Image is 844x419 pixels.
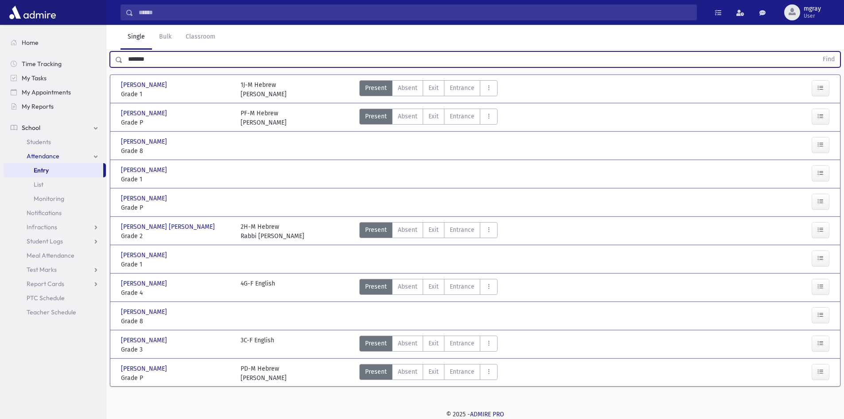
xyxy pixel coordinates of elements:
span: Exit [428,367,439,376]
span: Notifications [27,209,62,217]
span: Entrance [450,282,475,291]
span: [PERSON_NAME] [121,194,169,203]
span: Grade 1 [121,90,232,99]
span: Grade 4 [121,288,232,298]
span: Absent [398,83,417,93]
span: mgray [804,5,821,12]
span: [PERSON_NAME] [121,336,169,345]
a: Infractions [4,220,106,234]
div: 4G-F English [241,279,275,298]
span: Present [365,367,387,376]
a: PTC Schedule [4,291,106,305]
a: Home [4,35,106,50]
a: Attendance [4,149,106,163]
div: AttTypes [359,80,498,99]
span: Students [27,138,51,146]
span: Home [22,39,39,47]
button: Find [817,52,840,67]
a: Monitoring [4,192,106,206]
span: [PERSON_NAME] [121,251,169,260]
a: My Tasks [4,71,106,85]
div: 1J-M Hebrew [PERSON_NAME] [241,80,287,99]
span: Test Marks [27,266,57,274]
div: AttTypes [359,364,498,383]
span: Grade P [121,373,232,383]
span: Absent [398,282,417,291]
span: Grade P [121,118,232,127]
a: Report Cards [4,277,106,291]
a: Entry [4,163,103,177]
span: Present [365,225,387,235]
span: [PERSON_NAME] [121,109,169,118]
div: 2H-M Hebrew Rabbi [PERSON_NAME] [241,222,304,241]
span: [PERSON_NAME] [121,279,169,288]
a: Meal Attendance [4,248,106,262]
a: My Reports [4,99,106,114]
a: My Appointments [4,85,106,99]
a: Notifications [4,206,106,220]
span: Entry [34,166,49,174]
a: Time Tracking [4,57,106,71]
span: Grade 2 [121,231,232,241]
a: Bulk [152,25,179,50]
span: My Reports [22,102,54,110]
span: PTC Schedule [27,294,65,302]
span: [PERSON_NAME] [121,165,169,175]
span: Absent [398,367,417,376]
span: Exit [428,83,439,93]
span: Absent [398,112,417,121]
span: Present [365,282,387,291]
span: Grade 8 [121,317,232,326]
div: AttTypes [359,279,498,298]
a: Test Marks [4,262,106,277]
span: Report Cards [27,280,64,288]
div: AttTypes [359,109,498,127]
span: List [34,180,43,188]
span: [PERSON_NAME] [121,364,169,373]
span: Teacher Schedule [27,308,76,316]
span: Exit [428,282,439,291]
span: [PERSON_NAME] [121,137,169,146]
span: Present [365,112,387,121]
span: Grade 8 [121,146,232,156]
span: My Tasks [22,74,47,82]
span: Exit [428,225,439,235]
span: Grade 1 [121,260,232,269]
span: [PERSON_NAME] [121,307,169,317]
span: Entrance [450,112,475,121]
span: Entrance [450,339,475,348]
img: AdmirePro [7,4,58,21]
span: Grade 3 [121,345,232,354]
div: PF-M Hebrew [PERSON_NAME] [241,109,287,127]
span: Absent [398,339,417,348]
span: [PERSON_NAME] [PERSON_NAME] [121,222,217,231]
span: Absent [398,225,417,235]
a: Classroom [179,25,222,50]
span: Attendance [27,152,59,160]
a: Students [4,135,106,149]
span: Present [365,339,387,348]
span: [PERSON_NAME] [121,80,169,90]
a: Student Logs [4,234,106,248]
span: Entrance [450,225,475,235]
span: User [804,12,821,20]
a: School [4,121,106,135]
span: My Appointments [22,88,71,96]
a: List [4,177,106,192]
span: Exit [428,339,439,348]
span: Time Tracking [22,60,62,68]
div: PD-M Hebrew [PERSON_NAME] [241,364,287,383]
a: Single [121,25,152,50]
div: AttTypes [359,222,498,241]
span: Present [365,83,387,93]
div: 3C-F English [241,336,274,354]
span: Entrance [450,83,475,93]
span: Infractions [27,223,57,231]
span: Grade P [121,203,232,212]
div: AttTypes [359,336,498,354]
span: Student Logs [27,237,63,245]
div: © 2025 - [121,410,830,419]
span: Meal Attendance [27,251,74,259]
input: Search [133,4,696,20]
span: Grade 1 [121,175,232,184]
